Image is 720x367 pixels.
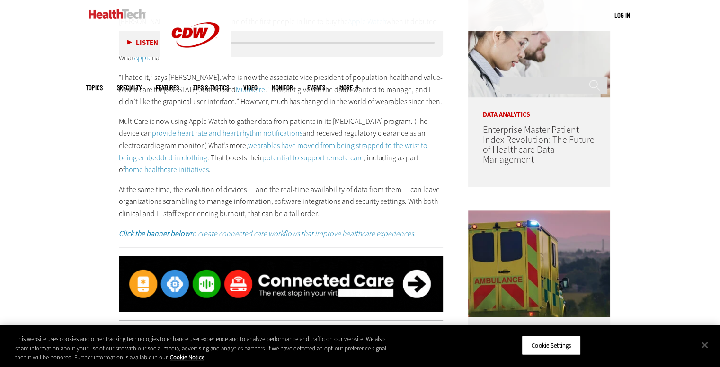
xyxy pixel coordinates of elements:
img: ambulance driving down country road at sunset [468,210,610,317]
img: Connected Care WP [119,256,444,312]
a: CDW [160,62,231,72]
div: This website uses cookies and other tracking technologies to enhance user experience and to analy... [15,334,396,362]
div: User menu [614,10,630,20]
em: to create connected care workflows that improve healthcare experiences. [190,228,416,238]
a: Video [243,84,258,91]
a: wearables have moved from being strapped to the wrist to being embedded in clothing [119,140,427,163]
a: Tips & Tactics [193,84,229,91]
a: provide heart rate and heart rhythm notifications [152,128,302,138]
p: Data Analytics [468,97,610,118]
em: Click the banner below [119,228,190,238]
a: Log in [614,11,630,19]
button: Cookie Settings [522,335,581,355]
a: Features [156,84,179,91]
button: Close [694,334,715,355]
a: Enterprise Master Patient Index Revolution: The Future of Healthcare Data Management [482,123,594,166]
p: MultiCare is now using Apple Watch to gather data from patients in its [MEDICAL_DATA] program. (T... [119,115,444,176]
a: Events [307,84,325,91]
a: More information about your privacy [170,353,204,361]
p: At the same time, the evolution of devices — and the real-time availability of data from them — c... [119,183,444,220]
p: Management [468,317,610,338]
span: More [339,84,359,91]
img: Home [89,9,146,19]
a: Click the banner belowto create connected care workflows that improve healthcare experiences. [119,228,416,238]
a: home healthcare initiatives [125,165,209,175]
span: Specialty [117,84,142,91]
a: MonITor [272,84,293,91]
a: potential to support remote care [262,153,364,163]
span: Topics [86,84,103,91]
